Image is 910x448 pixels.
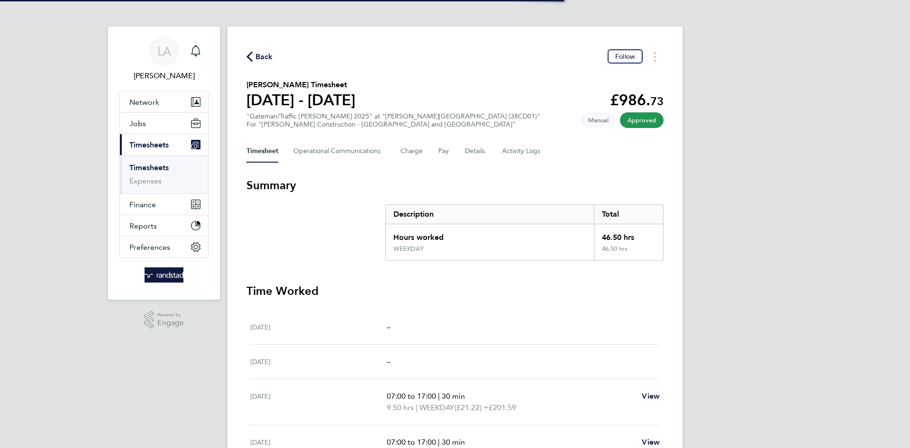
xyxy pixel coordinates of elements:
[250,321,387,333] div: [DATE]
[650,94,664,108] span: 73
[246,283,664,299] h3: Time Worked
[144,311,184,329] a: Powered byEngage
[502,140,542,163] button: Activity Logs
[246,51,273,63] button: Back
[129,221,157,230] span: Reports
[145,267,184,283] img: randstad-logo-retina.png
[400,140,423,163] button: Charge
[246,91,355,110] h1: [DATE] - [DATE]
[387,438,436,447] span: 07:00 to 17:00
[594,205,663,224] div: Total
[108,27,220,300] nav: Main navigation
[129,140,169,149] span: Timesheets
[385,204,664,261] div: Summary
[615,52,635,61] span: Follow
[119,70,209,82] span: Lynne Andrews
[157,311,184,319] span: Powered by
[157,45,171,57] span: LA
[642,391,660,402] a: View
[455,403,489,412] span: (£21.22) =
[387,392,436,401] span: 07:00 to 17:00
[386,224,594,245] div: Hours worked
[246,140,278,163] button: Timesheet
[646,49,664,64] button: Timesheets Menu
[250,356,387,367] div: [DATE]
[250,391,387,413] div: [DATE]
[120,91,208,112] button: Network
[581,112,616,128] span: This timesheet was manually created.
[489,403,516,412] span: £201.59
[608,49,643,64] button: Follow
[465,140,487,163] button: Details
[610,91,664,109] app-decimal: £986.
[129,163,169,172] a: Timesheets
[438,140,450,163] button: Pay
[419,402,455,413] span: WEEKDAY
[594,224,663,245] div: 46.50 hrs
[246,112,540,128] div: "Gateman/Traffic [PERSON_NAME] 2025" at "[PERSON_NAME][GEOGRAPHIC_DATA] (38CD01)"
[642,392,660,401] span: View
[120,155,208,193] div: Timesheets
[120,194,208,215] button: Finance
[416,403,418,412] span: |
[438,392,440,401] span: |
[642,438,660,447] span: View
[246,120,540,128] div: For "[PERSON_NAME] Construction - [GEOGRAPHIC_DATA] and [GEOGRAPHIC_DATA]"
[386,205,594,224] div: Description
[246,79,355,91] h2: [PERSON_NAME] Timesheet
[387,357,391,366] span: –
[620,112,664,128] span: This timesheet has been approved.
[438,438,440,447] span: |
[246,178,664,193] h3: Summary
[255,51,273,63] span: Back
[157,319,184,327] span: Engage
[442,438,465,447] span: 30 min
[393,245,424,253] div: WEEKDAY
[442,392,465,401] span: 30 min
[129,119,146,128] span: Jobs
[293,140,385,163] button: Operational Communications
[129,98,159,107] span: Network
[120,134,208,155] button: Timesheets
[594,245,663,260] div: 46.50 hrs
[119,36,209,82] a: LA[PERSON_NAME]
[129,200,156,209] span: Finance
[129,176,162,185] a: Expenses
[120,237,208,257] button: Preferences
[387,322,391,331] span: –
[120,215,208,236] button: Reports
[120,113,208,134] button: Jobs
[642,437,660,448] a: View
[119,267,209,283] a: Go to home page
[129,243,170,252] span: Preferences
[387,403,414,412] span: 9.50 hrs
